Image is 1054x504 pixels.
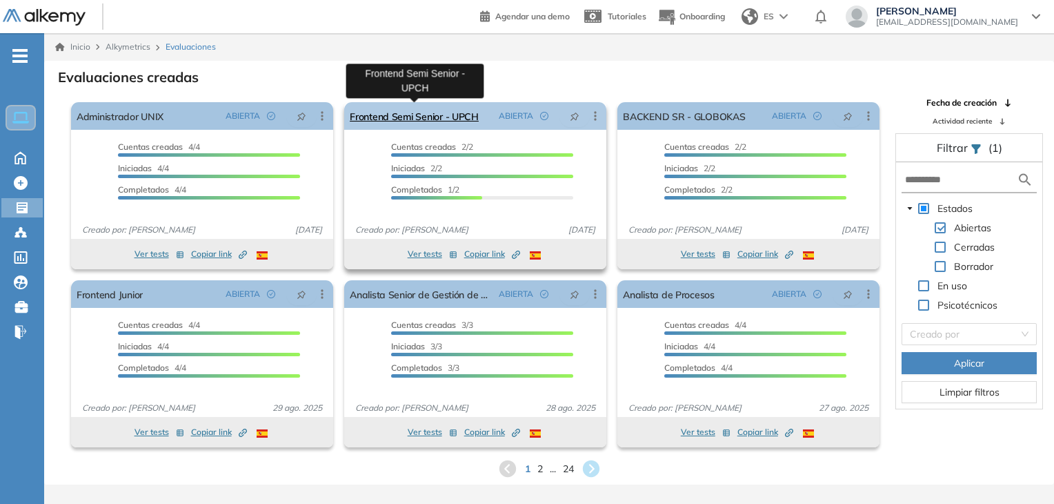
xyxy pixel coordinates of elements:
span: Creado por: [PERSON_NAME] [77,224,201,236]
span: Filtrar [937,141,971,155]
span: 2/2 [391,142,473,152]
a: Frontend Junior [77,280,143,308]
span: Completados [391,362,442,373]
span: 4/4 [118,184,186,195]
span: Cuentas creadas [664,320,729,330]
span: ABIERTA [499,110,533,122]
span: pushpin [570,110,579,122]
span: 4/4 [664,320,746,330]
span: Cuentas creadas [118,142,183,152]
button: Ver tests [408,246,457,262]
span: Psicotécnicos [937,299,997,311]
span: Iniciadas [391,341,425,351]
span: 1/2 [391,184,459,195]
span: Creado por: [PERSON_NAME] [350,402,474,414]
span: Copiar link [191,248,247,260]
span: Copiar link [737,248,793,260]
span: Iniciadas [118,341,152,351]
span: Cerradas [951,239,997,255]
span: [DATE] [836,224,874,236]
button: Ver tests [681,246,730,262]
span: ABIERTA [226,110,260,122]
img: ESP [803,251,814,260]
span: 4/4 [118,163,169,173]
button: Ver tests [135,424,184,440]
span: [DATE] [290,224,328,236]
span: pushpin [297,110,306,122]
span: 27 ago. 2025 [813,402,874,414]
span: Limpiar filtros [939,385,1000,400]
span: Copiar link [464,248,520,260]
span: check-circle [540,290,548,298]
button: pushpin [833,283,863,305]
button: Copiar link [464,424,520,440]
span: Agendar una demo [495,11,570,21]
span: Creado por: [PERSON_NAME] [623,402,747,414]
span: Creado por: [PERSON_NAME] [77,402,201,414]
span: ABIERTA [772,110,806,122]
button: pushpin [559,283,590,305]
img: arrow [779,14,788,19]
span: ABIERTA [772,288,806,300]
span: Completados [664,184,715,195]
button: Onboarding [657,2,725,32]
span: 24 [563,462,574,476]
button: Ver tests [135,246,184,262]
span: 2 [537,462,543,476]
a: Frontend Semi Senior - UPCH [350,102,479,130]
span: En uso [935,278,970,294]
span: Alkymetrics [106,41,150,52]
button: pushpin [559,105,590,127]
span: Copiar link [191,426,247,438]
button: Copiar link [191,424,247,440]
span: Borrador [954,260,993,273]
span: Onboarding [679,11,725,21]
span: check-circle [540,112,548,120]
span: Cuentas creadas [118,320,183,330]
img: ESP [257,429,268,438]
button: Limpiar filtros [902,381,1037,403]
h3: Evaluaciones creadas [58,69,199,86]
span: check-circle [813,290,822,298]
span: 4/4 [118,362,186,373]
span: Estados [937,202,973,215]
a: Agendar una demo [480,7,570,23]
span: [DATE] [563,224,601,236]
span: Abiertas [951,220,994,236]
span: check-circle [267,112,275,120]
span: pushpin [570,289,579,300]
span: ES [764,10,774,23]
span: Iniciadas [391,163,425,173]
span: ... [550,462,556,476]
span: 2/2 [664,163,715,173]
span: Completados [664,362,715,373]
span: 4/4 [118,341,169,351]
button: Aplicar [902,352,1037,374]
span: Copiar link [737,426,793,438]
span: Iniciadas [118,163,152,173]
img: search icon [1017,171,1033,188]
span: 4/4 [664,341,715,351]
span: 28 ago. 2025 [540,402,601,414]
span: Fecha de creación [926,97,997,109]
button: Copiar link [737,424,793,440]
span: Completados [118,184,169,195]
span: 29 ago. 2025 [267,402,328,414]
div: Frontend Semi Senior - UPCH [346,64,484,98]
span: Tutoriales [608,11,646,21]
a: Inicio [55,41,90,53]
button: Copiar link [464,246,520,262]
img: ESP [530,429,541,438]
span: Cerradas [954,241,995,253]
span: 2/2 [391,163,442,173]
a: Analista de Procesos [623,280,715,308]
a: Analista Senior de Gestión de Accesos SAP [350,280,493,308]
span: 3/3 [391,341,442,351]
a: Administrador UNIX [77,102,163,130]
span: Creado por: [PERSON_NAME] [623,224,747,236]
span: pushpin [843,289,853,300]
span: Completados [391,184,442,195]
img: ESP [257,251,268,260]
span: 2/2 [664,142,746,152]
span: Creado por: [PERSON_NAME] [350,224,474,236]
